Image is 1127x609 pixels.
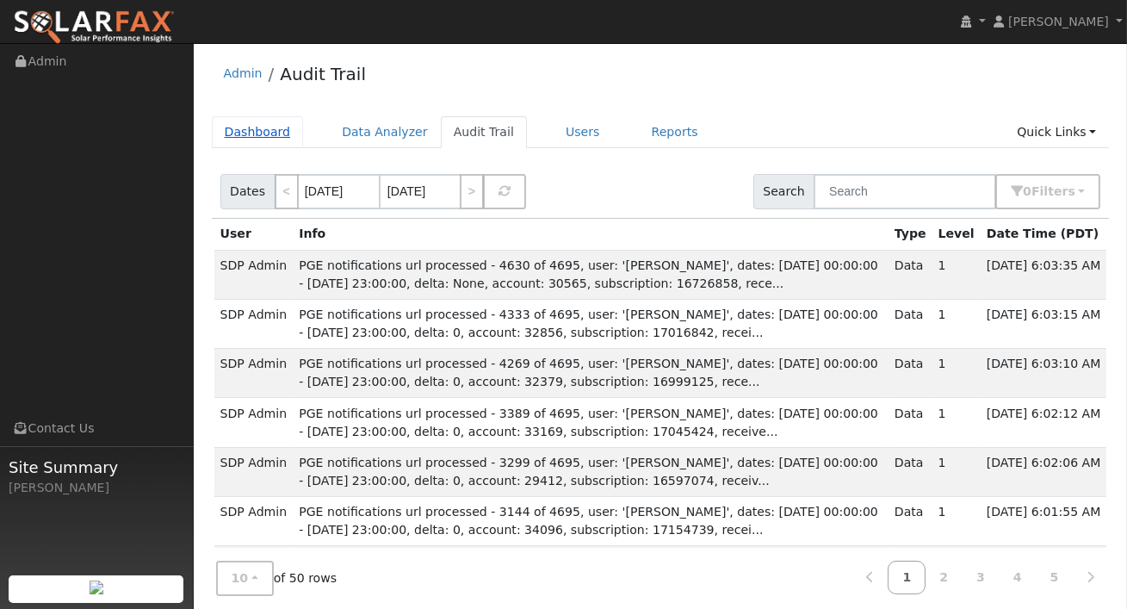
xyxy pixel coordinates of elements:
[639,116,711,148] a: Reports
[925,561,963,594] a: 2
[981,349,1107,398] td: [DATE] 6:03:10 AM
[889,299,932,348] td: Data
[280,64,366,84] a: Audit Trail
[895,225,926,243] div: Type
[299,505,878,537] span: PGE notifications url processed - 3144 of 4695, user: '[PERSON_NAME]', dates: [DATE] 00:00:00 - [...
[932,497,981,546] td: 1
[216,561,337,596] div: of 50 rows
[13,9,175,46] img: SolarFax
[214,497,294,546] td: SDP Admin
[299,258,878,290] span: PGE notifications url processed - 4630 of 4695, user: '[PERSON_NAME]', dates: [DATE] 00:00:00 - [...
[224,66,263,80] a: Admin
[1031,184,1075,198] span: Filter
[889,250,932,299] td: Data
[932,398,981,447] td: 1
[889,497,932,546] td: Data
[889,349,932,398] td: Data
[220,225,288,243] div: User
[932,447,981,496] td: 1
[889,447,932,496] td: Data
[981,546,1107,595] td: [DATE] 6:01:28 AM
[9,479,184,497] div: [PERSON_NAME]
[299,357,878,388] span: PGE notifications url processed - 4269 of 4695, user: '[PERSON_NAME]', dates: [DATE] 00:00:00 - [...
[275,174,299,209] a: <
[483,174,526,209] button: Refresh
[962,561,1000,594] a: 3
[1004,116,1109,148] a: Quick Links
[299,456,878,488] span: PGE notifications url processed - 3299 of 4695, user: '[PERSON_NAME]', dates: [DATE] 00:00:00 - [...
[220,174,276,209] span: Dates
[214,250,294,299] td: SDP Admin
[932,299,981,348] td: 1
[932,349,981,398] td: 1
[995,174,1100,209] button: 0Filters
[987,225,1101,243] div: Date Time (PDT)
[212,116,304,148] a: Dashboard
[329,116,441,148] a: Data Analyzer
[1008,15,1109,28] span: [PERSON_NAME]
[90,581,103,594] img: retrieve
[9,456,184,479] span: Site Summary
[981,299,1107,348] td: [DATE] 6:03:15 AM
[814,174,996,209] input: Search
[932,250,981,299] td: 1
[214,546,294,595] td: SDP Admin
[460,174,484,209] a: >
[1068,184,1074,198] span: s
[938,225,975,243] div: Level
[299,225,882,243] div: Info
[441,116,527,148] a: Audit Trail
[999,561,1037,594] a: 4
[981,447,1107,496] td: [DATE] 6:02:06 AM
[299,308,878,339] span: PGE notifications url processed - 4333 of 4695, user: '[PERSON_NAME]', dates: [DATE] 00:00:00 - [...
[981,497,1107,546] td: [DATE] 6:01:55 AM
[299,407,878,438] span: PGE notifications url processed - 3389 of 4695, user: '[PERSON_NAME]', dates: [DATE] 00:00:00 - [...
[214,447,294,496] td: SDP Admin
[216,561,274,596] button: 10
[553,116,613,148] a: Users
[214,398,294,447] td: SDP Admin
[981,250,1107,299] td: [DATE] 6:03:35 AM
[214,299,294,348] td: SDP Admin
[981,398,1107,447] td: [DATE] 6:02:12 AM
[1036,561,1074,594] a: 5
[753,174,814,209] span: Search
[932,546,981,595] td: 1
[889,398,932,447] td: Data
[889,546,932,595] td: Data
[232,571,249,585] span: 10
[888,561,926,594] a: 1
[214,349,294,398] td: SDP Admin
